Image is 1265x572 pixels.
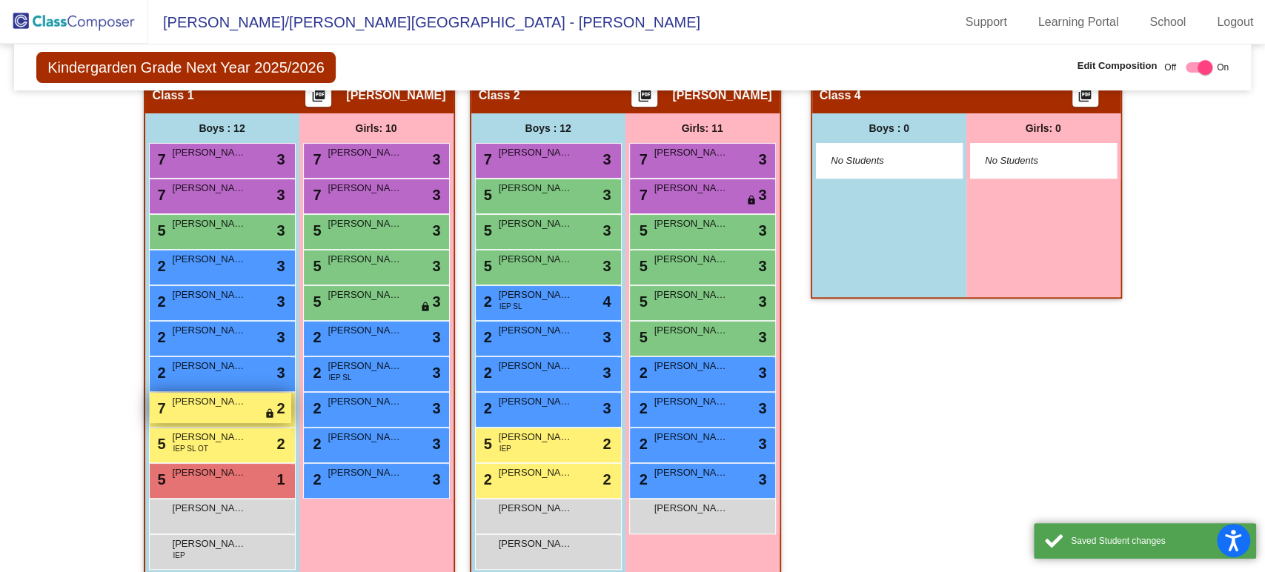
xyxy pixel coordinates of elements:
span: No Students [831,153,923,168]
span: 3 [602,362,611,384]
span: 5 [154,222,166,239]
div: Boys : 12 [471,113,625,143]
span: [PERSON_NAME] [173,536,247,551]
span: 3 [432,362,440,384]
span: [PERSON_NAME] [654,430,728,445]
a: Learning Portal [1026,10,1131,34]
span: [PERSON_NAME] [672,88,771,103]
span: 5 [636,222,648,239]
span: [PERSON_NAME] [499,216,573,231]
span: 3 [758,397,766,419]
span: [PERSON_NAME] [173,287,247,302]
span: No Students [985,153,1078,168]
span: [PERSON_NAME] [328,181,402,196]
span: IEP [173,550,185,561]
span: 4 [602,290,611,313]
span: [PERSON_NAME] [654,323,728,338]
span: 3 [432,326,440,348]
span: 5 [636,293,648,310]
span: 2 [480,293,492,310]
span: 2 [310,329,322,345]
span: 2 [636,365,648,381]
span: 5 [480,436,492,452]
span: [PERSON_NAME] [328,287,402,302]
span: [PERSON_NAME] [173,501,247,516]
span: 3 [758,219,766,242]
span: Kindergarden Grade Next Year 2025/2026 [36,52,336,83]
span: 7 [636,151,648,167]
span: 5 [310,293,322,310]
span: lock [265,408,275,420]
div: Girls: 11 [625,113,780,143]
span: [PERSON_NAME] [173,145,247,160]
div: Girls: 10 [299,113,454,143]
span: [PERSON_NAME] [346,88,445,103]
span: 3 [276,290,285,313]
span: Off [1164,61,1176,74]
span: [PERSON_NAME] [654,465,728,480]
button: Print Students Details [631,84,657,107]
span: [PERSON_NAME] [499,536,573,551]
span: 5 [480,258,492,274]
span: IEP [499,443,511,454]
a: Logout [1205,10,1265,34]
div: Boys : 0 [812,113,966,143]
span: [PERSON_NAME] [499,394,573,409]
span: 3 [758,148,766,170]
div: Girls: 0 [966,113,1120,143]
span: [PERSON_NAME] [654,216,728,231]
span: 3 [432,468,440,490]
span: Class 1 [153,88,194,103]
span: [PERSON_NAME] [173,323,247,338]
span: [PERSON_NAME] [654,252,728,267]
span: IEP SL [329,372,352,383]
span: [PERSON_NAME] [654,501,728,516]
button: Print Students Details [305,84,331,107]
span: [PERSON_NAME] [173,359,247,373]
span: 3 [758,468,766,490]
span: 3 [758,326,766,348]
span: 5 [154,471,166,488]
span: [PERSON_NAME] [499,465,573,480]
span: 3 [602,255,611,277]
span: [PERSON_NAME] [173,465,247,480]
span: [PERSON_NAME] [499,252,573,267]
span: 3 [432,290,440,313]
span: [PERSON_NAME] [499,287,573,302]
span: 2 [310,471,322,488]
span: 1 [276,468,285,490]
span: 2 [636,400,648,416]
span: 2 [636,436,648,452]
span: [PERSON_NAME] [328,465,402,480]
span: [PERSON_NAME] [499,501,573,516]
span: 2 [276,433,285,455]
span: [PERSON_NAME] [499,430,573,445]
span: 5 [154,436,166,452]
span: IEP SL OT [173,443,208,454]
span: 3 [432,255,440,277]
span: Class 4 [820,88,861,103]
span: 2 [480,365,492,381]
span: IEP SL [499,301,522,312]
span: [PERSON_NAME] [328,394,402,409]
span: 3 [276,326,285,348]
span: 3 [758,184,766,206]
span: [PERSON_NAME] [654,181,728,196]
a: Support [954,10,1019,34]
span: 3 [602,219,611,242]
span: 2 [154,293,166,310]
span: lock [746,195,757,207]
span: 5 [480,187,492,203]
span: 3 [276,255,285,277]
span: 7 [310,151,322,167]
span: 3 [602,184,611,206]
span: 3 [758,255,766,277]
span: [PERSON_NAME] [499,323,573,338]
span: [PERSON_NAME] [173,216,247,231]
span: [PERSON_NAME]/[PERSON_NAME][GEOGRAPHIC_DATA] - [PERSON_NAME] [148,10,700,34]
span: [PERSON_NAME] [654,359,728,373]
span: 3 [602,326,611,348]
span: [PERSON_NAME] [654,394,728,409]
span: 3 [758,362,766,384]
span: [PERSON_NAME] [328,430,402,445]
